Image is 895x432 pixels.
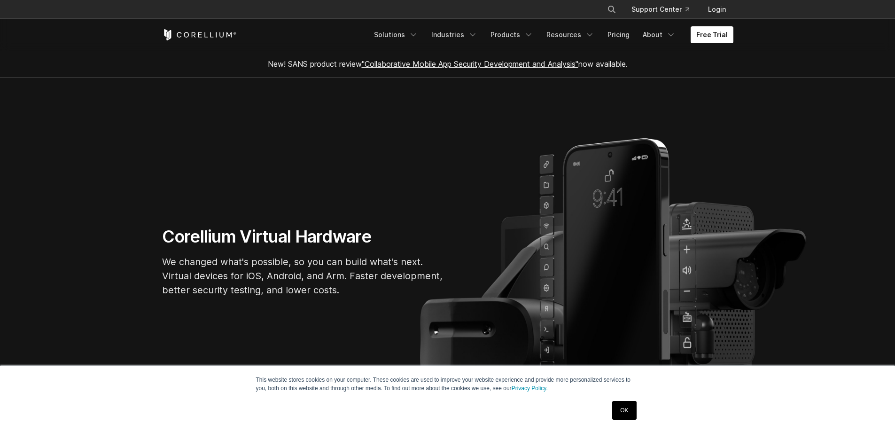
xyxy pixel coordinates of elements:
a: About [637,26,681,43]
a: Pricing [602,26,635,43]
a: Privacy Policy. [512,385,548,392]
p: We changed what's possible, so you can build what's next. Virtual devices for iOS, Android, and A... [162,255,444,297]
h1: Corellium Virtual Hardware [162,226,444,247]
p: This website stores cookies on your computer. These cookies are used to improve your website expe... [256,376,639,393]
a: OK [612,401,636,420]
span: New! SANS product review now available. [268,59,628,69]
a: Products [485,26,539,43]
a: "Collaborative Mobile App Security Development and Analysis" [362,59,578,69]
a: Solutions [368,26,424,43]
a: Free Trial [691,26,733,43]
a: Corellium Home [162,29,237,40]
a: Support Center [624,1,697,18]
button: Search [603,1,620,18]
a: Resources [541,26,600,43]
div: Navigation Menu [368,26,733,43]
a: Login [700,1,733,18]
div: Navigation Menu [596,1,733,18]
a: Industries [426,26,483,43]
